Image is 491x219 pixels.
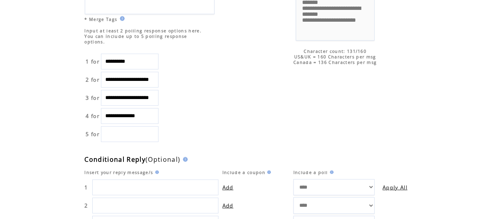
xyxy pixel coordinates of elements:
[85,155,146,164] b: Conditional Reply
[383,184,407,191] a: Apply All
[222,170,265,175] span: Include a coupon
[118,16,125,21] img: help.gif
[304,49,366,54] span: Character count: 131/160
[86,112,100,120] span: 4 for
[181,157,188,162] img: help.gif
[85,202,88,209] span: 2
[222,184,233,191] a: Add
[85,155,181,164] span: (Optional)
[153,170,159,174] img: help.gif
[85,34,187,45] span: You can include up to 5 polling response options.
[85,17,118,22] span: * Merge Tags
[86,131,100,138] span: 5 for
[85,170,153,175] span: Insert your reply message/s
[328,170,334,174] img: help.gif
[86,94,100,101] span: 3 for
[294,54,376,60] span: US&UK = 160 Characters per msg
[293,170,328,175] span: Include a poll
[86,76,100,83] span: 2 for
[86,58,100,65] span: 1 for
[265,170,271,174] img: help.gif
[85,184,88,191] span: 1
[85,28,204,34] span: Input at least 2 polling response options here.
[222,202,233,209] a: Add
[293,60,377,65] span: Canada = 136 Characters per msg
